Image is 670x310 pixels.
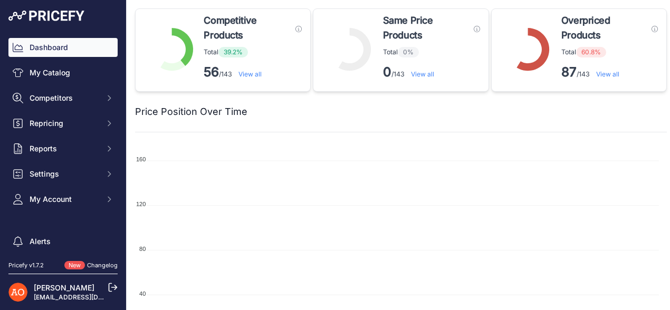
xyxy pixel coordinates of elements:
[398,47,419,57] span: 0%
[30,169,99,179] span: Settings
[34,283,94,292] a: [PERSON_NAME]
[218,47,248,57] span: 39.2%
[8,114,118,133] button: Repricing
[30,118,99,129] span: Repricing
[30,143,99,154] span: Reports
[34,293,144,301] a: [EMAIL_ADDRESS][DOMAIN_NAME]
[8,232,118,251] a: Alerts
[576,47,606,57] span: 60.8%
[8,63,118,82] a: My Catalog
[204,47,302,57] p: Total
[383,47,480,57] p: Total
[139,290,146,297] tspan: 40
[383,64,480,81] p: /143
[64,261,85,270] span: New
[8,261,44,270] div: Pricefy v1.7.2
[561,13,647,43] span: Overpriced Products
[8,139,118,158] button: Reports
[8,38,118,291] nav: Sidebar
[136,156,146,162] tspan: 160
[596,70,619,78] a: View all
[561,64,658,81] p: /143
[383,64,391,80] strong: 0
[204,64,302,81] p: /143
[383,13,470,43] span: Same Price Products
[8,38,118,57] a: Dashboard
[8,164,118,183] button: Settings
[204,64,219,80] strong: 56
[8,11,84,21] img: Pricefy Logo
[238,70,262,78] a: View all
[135,104,247,119] h2: Price Position Over Time
[136,201,146,207] tspan: 120
[30,194,99,205] span: My Account
[8,89,118,108] button: Competitors
[411,70,434,78] a: View all
[561,47,658,57] p: Total
[87,261,118,269] a: Changelog
[204,13,291,43] span: Competitive Products
[8,190,118,209] button: My Account
[30,93,99,103] span: Competitors
[561,64,577,80] strong: 87
[139,246,146,252] tspan: 80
